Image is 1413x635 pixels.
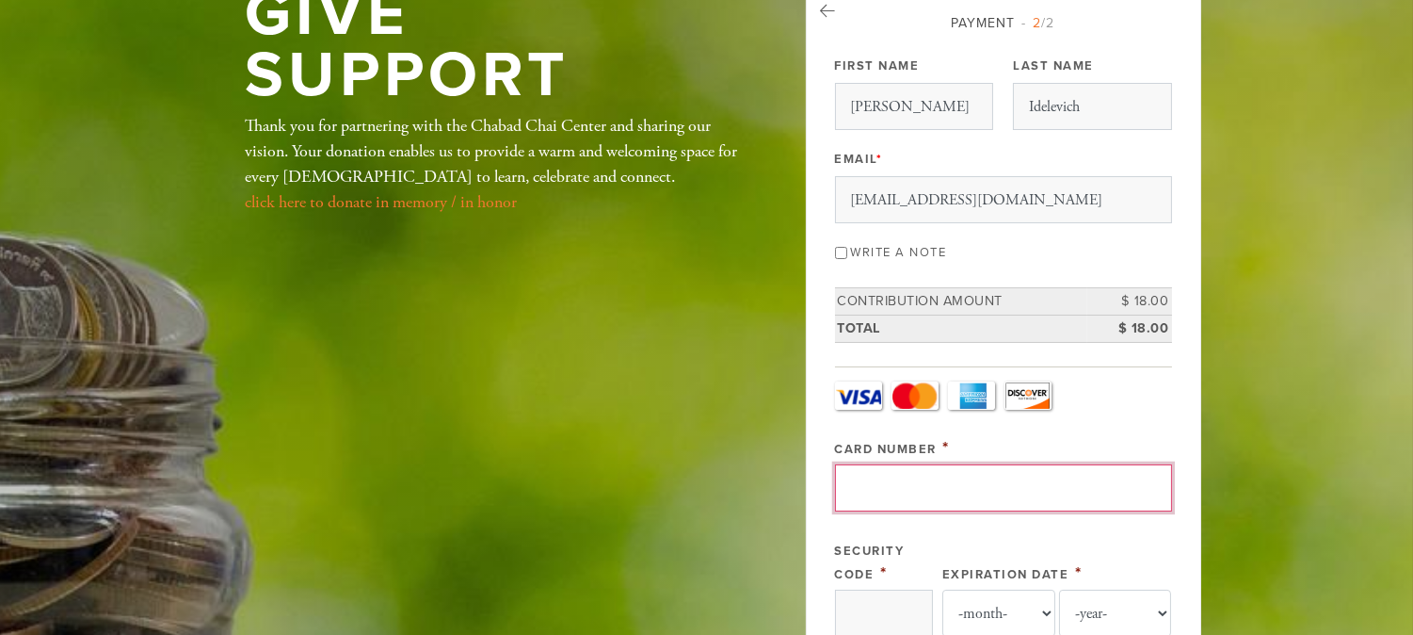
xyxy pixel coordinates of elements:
[1022,15,1055,31] span: /2
[835,442,938,457] label: Card Number
[1087,315,1172,342] td: $ 18.00
[835,151,883,168] label: Email
[835,315,1087,342] td: Total
[891,382,939,410] a: MasterCard
[1075,562,1083,583] span: This field is required.
[1087,288,1172,316] td: $ 18.00
[880,562,888,583] span: This field is required.
[948,382,995,410] a: Amex
[1034,15,1042,31] span: 2
[835,57,920,74] label: First Name
[246,113,745,215] div: Thank you for partnering with the Chabad Chai Center and sharing our vision. Your donation enable...
[246,191,518,213] a: click here to donate in memory / in honor
[835,544,905,582] label: Security Code
[876,152,883,167] span: This field is required.
[835,288,1087,316] td: Contribution Amount
[835,382,882,410] a: Visa
[851,245,947,260] label: Write a note
[1004,382,1052,410] a: Discover
[835,13,1172,33] div: Payment
[1013,57,1094,74] label: Last Name
[943,437,951,458] span: This field is required.
[942,567,1069,582] label: Expiration Date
